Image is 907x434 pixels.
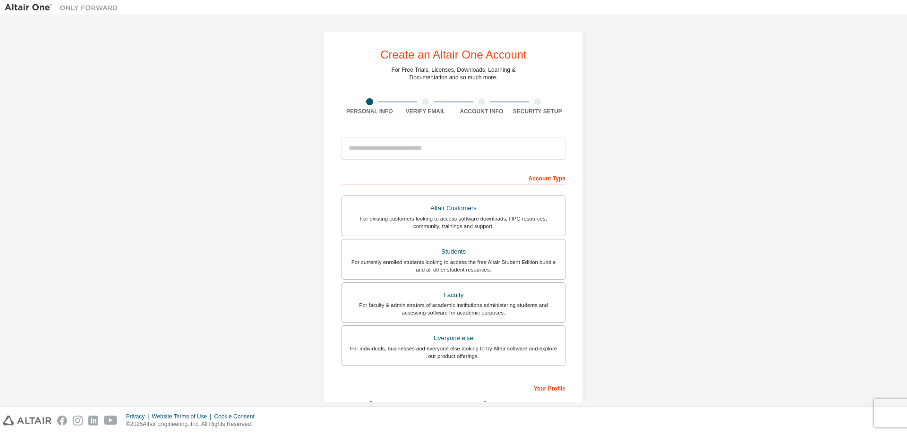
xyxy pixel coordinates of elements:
p: © 2025 Altair Engineering, Inc. All Rights Reserved. [126,420,260,428]
div: For faculty & administrators of academic institutions administering students and accessing softwa... [348,301,559,316]
div: Verify Email [398,108,454,115]
div: Website Terms of Use [152,413,214,420]
div: Create an Altair One Account [380,49,527,60]
div: Personal Info [342,108,398,115]
div: For currently enrolled students looking to access the free Altair Student Edition bundle and all ... [348,258,559,273]
div: Privacy [126,413,152,420]
div: Students [348,245,559,258]
div: Faculty [348,289,559,302]
div: Cookie Consent [214,413,260,420]
img: instagram.svg [73,416,83,425]
div: For individuals, businesses and everyone else looking to try Altair software and explore our prod... [348,345,559,360]
div: Account Info [453,108,510,115]
div: For Free Trials, Licenses, Downloads, Learning & Documentation and so much more. [392,66,516,81]
label: Last Name [456,400,565,408]
div: Altair Customers [348,202,559,215]
img: facebook.svg [57,416,67,425]
div: Everyone else [348,332,559,345]
label: First Name [342,400,451,408]
img: linkedin.svg [88,416,98,425]
img: Altair One [5,3,123,12]
div: For existing customers looking to access software downloads, HPC resources, community, trainings ... [348,215,559,230]
div: Account Type [342,170,565,185]
div: Security Setup [510,108,566,115]
div: Your Profile [342,380,565,395]
img: youtube.svg [104,416,118,425]
img: altair_logo.svg [3,416,51,425]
